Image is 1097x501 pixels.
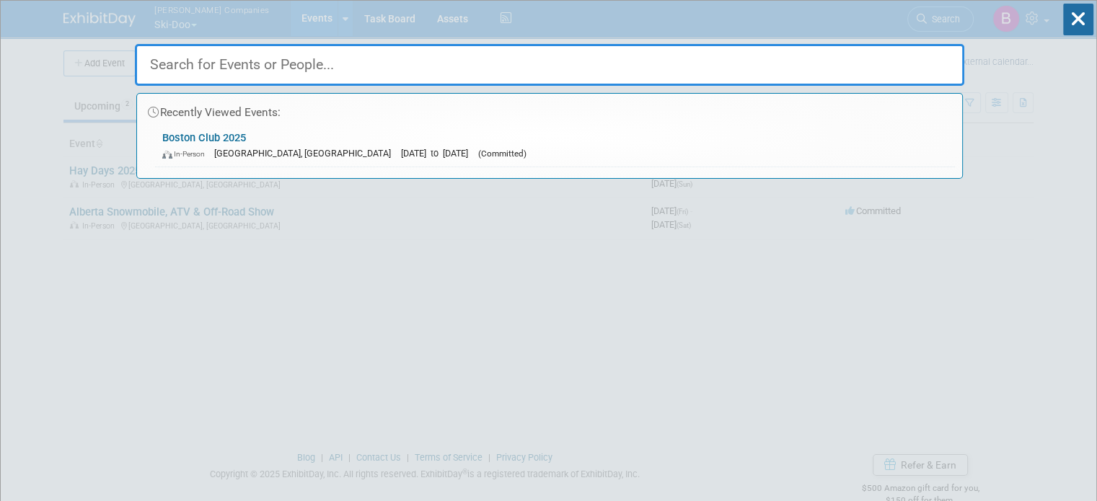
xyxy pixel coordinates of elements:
span: (Committed) [478,148,527,159]
input: Search for Events or People... [135,44,964,86]
div: Recently Viewed Events: [144,94,955,125]
a: Boston Club 2025 In-Person [GEOGRAPHIC_DATA], [GEOGRAPHIC_DATA] [DATE] to [DATE] (Committed) [155,125,955,167]
span: [DATE] to [DATE] [401,148,475,159]
span: In-Person [162,149,211,159]
span: [GEOGRAPHIC_DATA], [GEOGRAPHIC_DATA] [214,148,398,159]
